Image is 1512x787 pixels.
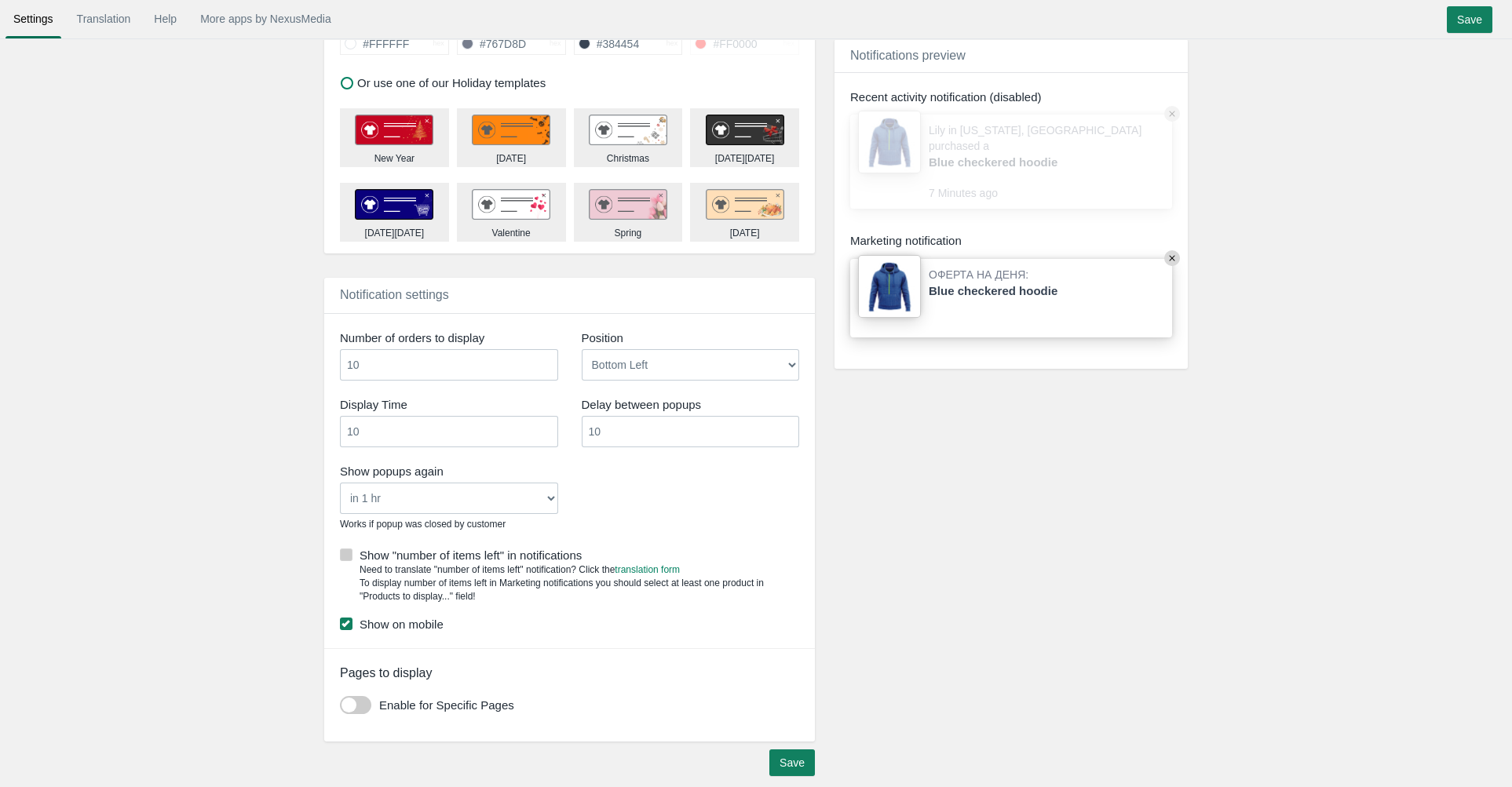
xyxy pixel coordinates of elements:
[146,5,184,33] a: Help
[5,5,61,33] a: Settings
[783,38,794,49] span: hex
[929,282,1094,299] a: Blue checkered hoodie
[929,267,1094,330] div: ОФЕРТА НА ДЕНЯ:
[379,697,791,713] label: Enable for Specific Pages
[340,616,799,632] label: Show on mobile
[929,185,1013,201] span: 7 Minutes ago
[582,416,800,447] input: Interval Time
[667,38,678,49] span: hex
[1447,6,1492,33] input: Save
[589,189,667,220] img: spring.png
[550,38,561,49] span: hex
[355,115,433,146] img: new_year.png
[355,189,433,220] img: cyber_monday.png
[472,189,550,220] img: valentine.png
[615,564,680,575] a: translation form
[365,227,425,240] div: [DATE][DATE]
[341,75,546,91] label: Or use one of our Holiday templates
[374,152,415,166] div: New Year
[340,563,799,603] div: Need to translate "number of items left" notification? Click the To display number of items left ...
[715,152,775,166] div: [DATE][DATE]
[929,154,1094,170] a: Blue checkered hoodie
[615,227,642,240] div: Spring
[858,255,921,318] img: 80x80_sample.jpg
[340,288,449,301] span: Notification settings
[69,5,139,33] a: Translation
[340,396,558,413] label: Display Time
[850,49,966,62] span: Notifications preview
[706,189,784,220] img: thanksgiving.png
[589,115,667,146] img: christmas.png
[858,111,921,173] img: 80x80_sample.jpg
[472,115,550,146] img: halloweeen.png
[340,547,799,563] label: Show "number of items left" in notifications
[340,463,558,479] label: Show popups again
[340,416,558,447] input: Display Time
[192,5,339,33] a: More apps by NexusMedia
[582,330,800,346] label: Position
[769,749,815,776] input: Save
[496,152,526,166] div: [DATE]
[929,122,1164,185] div: Lily in [US_STATE], [GEOGRAPHIC_DATA] purchased a
[850,232,1172,249] div: Marketing notification
[582,396,800,413] label: Delay between popups
[706,115,784,146] img: black_friday.png
[340,330,558,346] label: Number of orders to display
[492,227,531,240] div: Valentine
[328,665,815,683] div: Pages to display
[607,152,649,166] div: Christmas
[433,38,444,49] span: hex
[730,227,760,240] div: [DATE]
